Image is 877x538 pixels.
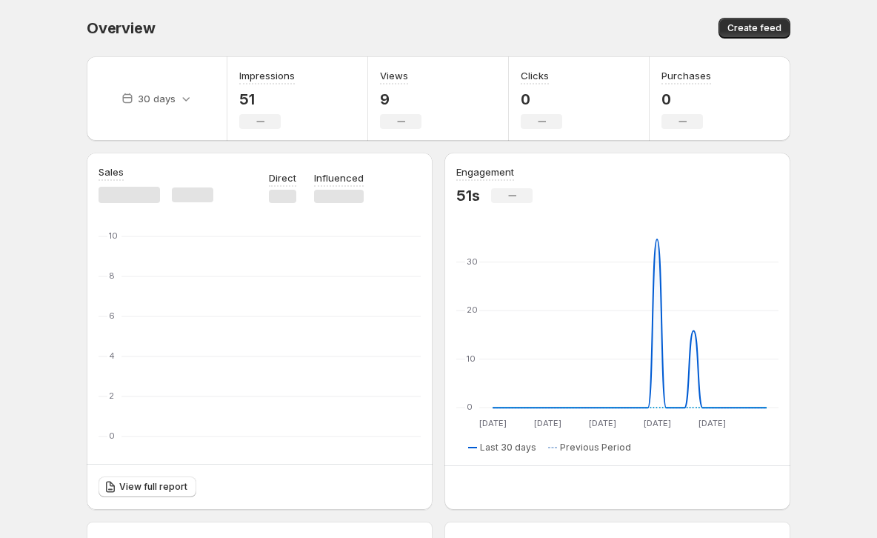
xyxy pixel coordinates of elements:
span: Overview [87,19,155,37]
span: Last 30 days [480,442,536,454]
p: 0 [521,90,562,108]
text: 0 [109,431,115,441]
text: 30 [467,256,478,267]
h3: Impressions [239,68,295,83]
text: [DATE] [534,418,561,428]
p: Direct [269,170,296,185]
h3: Engagement [456,165,514,179]
text: 10 [467,353,476,364]
text: 4 [109,351,115,361]
text: 0 [467,402,473,412]
h3: Views [380,68,408,83]
h3: Clicks [521,68,549,83]
text: [DATE] [698,418,726,428]
text: 2 [109,391,114,401]
p: 30 days [138,91,176,106]
p: 0 [661,90,711,108]
span: View full report [119,481,187,493]
h3: Sales [99,165,124,179]
text: 6 [109,310,115,321]
text: 20 [467,305,478,315]
p: 51s [456,187,479,205]
p: 51 [239,90,295,108]
text: [DATE] [479,418,507,428]
span: Create feed [727,22,781,34]
text: [DATE] [644,418,671,428]
a: View full report [99,476,196,497]
p: Influenced [314,170,364,185]
button: Create feed [718,18,790,39]
p: 9 [380,90,421,108]
h3: Purchases [661,68,711,83]
text: [DATE] [589,418,616,428]
span: Previous Period [560,442,631,454]
text: 10 [109,230,118,241]
text: 8 [109,270,115,281]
